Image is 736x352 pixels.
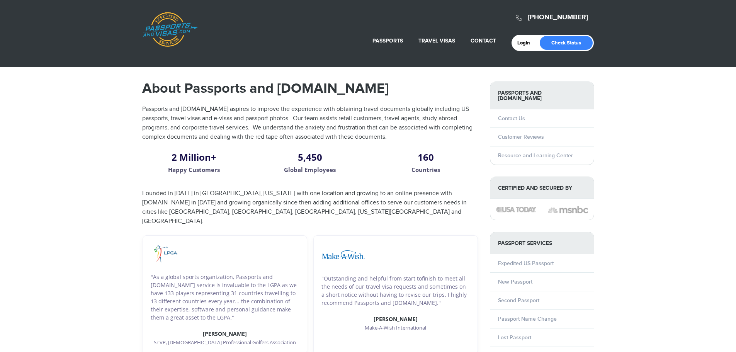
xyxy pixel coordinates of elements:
[498,297,539,304] a: Second Passport
[321,243,365,266] img: image description
[258,165,362,174] p: Global Employees
[258,155,362,160] h2: 5,450
[528,13,588,22] a: [PHONE_NUMBER]
[374,315,418,323] strong: [PERSON_NAME]
[374,155,478,160] h2: 160
[151,243,179,265] img: image description
[142,165,246,174] p: Happy Customers
[321,274,470,307] p: "Outstanding and helpful from start tofinish to meet all the needs of our travel visa requests an...
[498,260,554,267] a: Expedited US Passport
[471,37,496,44] a: Contact
[374,165,478,174] p: Countries
[321,324,470,332] p: Make-A-Wish International
[490,82,594,109] strong: Passports and [DOMAIN_NAME]
[372,37,403,44] a: Passports
[498,134,544,140] a: Customer Reviews
[498,279,532,285] a: New Passport
[142,155,246,160] h2: 2 Million+
[490,177,594,199] strong: Certified and Secured by
[496,207,536,212] img: image description
[498,316,557,322] a: Passport Name Change
[143,12,197,47] a: Passports & [DOMAIN_NAME]
[142,189,478,226] p: Founded in [DATE] in [GEOGRAPHIC_DATA], [US_STATE] with one location and growing to an online pre...
[418,37,455,44] a: Travel Visas
[142,105,478,142] p: Passports and [DOMAIN_NAME] aspires to improve the experience with obtaining travel documents glo...
[151,339,299,347] p: Sr VP, [DEMOGRAPHIC_DATA] Professional Golfers Association
[540,36,593,50] a: Check Status
[498,115,525,122] a: Contact Us
[142,82,478,95] h1: About Passports and [DOMAIN_NAME]
[498,152,573,159] a: Resource and Learning Center
[548,205,588,214] img: image description
[498,334,531,341] a: Lost Passport
[203,330,247,337] strong: [PERSON_NAME]
[490,232,594,254] strong: PASSPORT SERVICES
[517,40,535,46] a: Login
[151,273,299,321] p: "As a global sports organization, Passports and [DOMAIN_NAME] service is invaluable to the LGPA a...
